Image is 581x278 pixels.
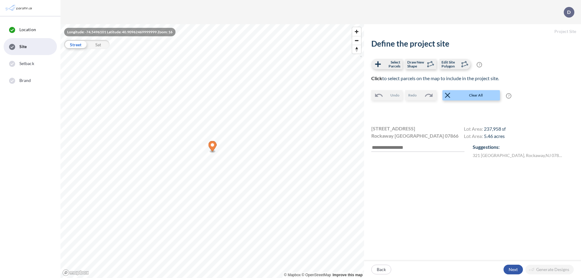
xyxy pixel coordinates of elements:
[382,60,400,68] span: Select Parcels
[442,90,500,100] button: Clear All
[352,45,361,54] button: Reset bearing to north
[441,60,459,68] span: Edit Site Polygon
[407,60,425,68] span: Draw New Shape
[484,126,506,132] span: 237,958 sf
[377,267,386,273] p: Back
[19,77,31,83] span: Brand
[5,2,34,14] img: Parafin
[371,75,499,81] span: to select parcels on the map to include in the project site.
[473,143,574,151] p: Suggestions:
[62,269,89,276] a: Mapbox homepage
[371,39,574,48] h2: Define the project site
[452,93,499,98] span: Clear All
[371,265,391,274] button: Back
[61,24,364,278] canvas: Map
[506,93,511,99] span: ?
[64,40,87,49] div: Street
[484,133,505,139] span: 5.46 acres
[302,273,331,277] a: OpenStreetMap
[473,152,564,159] label: 321 [GEOGRAPHIC_DATA] , Rockaway , NJ 07866 , US
[567,9,571,15] p: D
[464,126,506,133] h4: Lot Area:
[19,44,27,50] span: Site
[352,36,361,45] button: Zoom out
[352,27,361,36] button: Zoom in
[371,132,458,139] span: Rockaway [GEOGRAPHIC_DATA] 07866
[333,273,363,277] a: Improve this map
[64,28,176,36] div: Longitude: -74.5496101 Latitude: 40.90962469999999 Zoom: 16
[87,40,110,49] div: Sat
[364,24,581,39] h5: Project Site
[371,75,382,81] b: Click
[371,90,402,100] button: Undo
[408,93,417,98] span: Redo
[19,27,36,33] span: Location
[477,62,482,67] span: ?
[405,90,436,100] button: Redo
[504,265,523,274] button: Next
[371,125,415,132] span: [STREET_ADDRESS]
[19,61,34,67] span: Setback
[464,133,506,140] h4: Lot Area:
[208,141,217,153] div: Map marker
[390,93,399,98] span: Undo
[284,273,301,277] a: Mapbox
